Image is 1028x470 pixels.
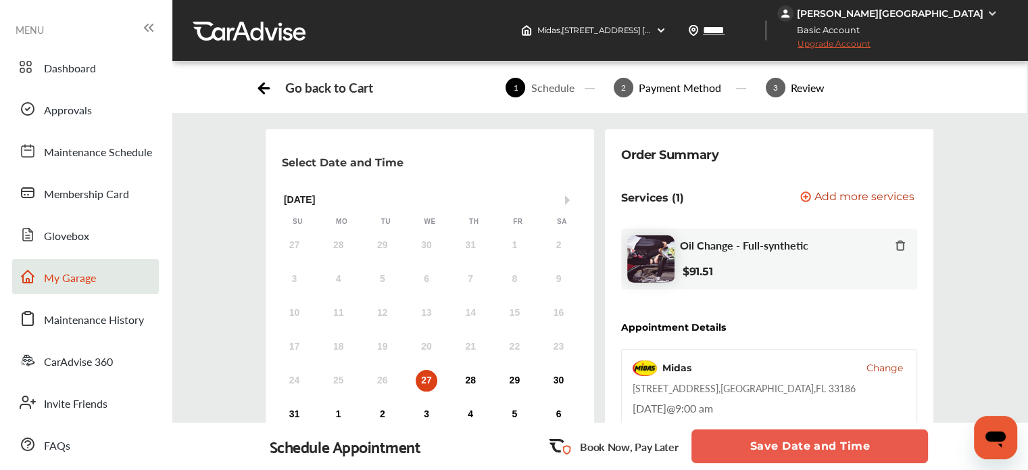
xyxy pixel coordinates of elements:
div: Not available Thursday, August 14th, 2025 [460,302,481,324]
div: Not available Sunday, August 10th, 2025 [283,302,305,324]
div: Not available Tuesday, August 12th, 2025 [372,302,393,324]
div: Choose Sunday, August 31st, 2025 [283,404,305,425]
a: CarAdvise 360 [12,343,159,378]
span: Upgrade Account [777,39,871,55]
div: Choose Wednesday, September 3rd, 2025 [416,404,437,425]
div: Not available Monday, August 18th, 2025 [328,336,349,358]
img: Midas+Logo_RGB.png [633,360,657,376]
div: Th [467,217,481,227]
div: Choose Friday, August 29th, 2025 [504,370,525,392]
div: Not available Monday, July 28th, 2025 [328,235,349,256]
span: Maintenance History [44,312,144,329]
img: oil-change-thumb.jpg [627,235,675,283]
span: CarAdvise 360 [44,354,113,371]
span: MENU [16,24,44,35]
span: FAQs [44,438,70,455]
div: Midas [662,361,691,375]
a: Dashboard [12,49,159,85]
div: Not available Wednesday, August 13th, 2025 [416,302,437,324]
div: Choose Saturday, August 30th, 2025 [547,370,569,392]
div: Not available Saturday, August 16th, 2025 [547,302,569,324]
div: Not available Monday, August 25th, 2025 [328,370,349,392]
iframe: Button to launch messaging window [974,416,1017,459]
div: We [423,217,437,227]
div: Tu [379,217,393,227]
b: $91.51 [683,265,712,278]
div: Order Summary [621,145,718,164]
div: Not available Friday, August 8th, 2025 [504,268,525,290]
p: Services (1) [621,191,684,204]
span: Basic Account [779,23,870,37]
img: header-divider.bc55588e.svg [765,20,766,41]
div: Choose Thursday, September 4th, 2025 [460,404,481,425]
span: My Garage [44,270,96,287]
img: header-home-logo.8d720a4f.svg [521,25,532,36]
div: Not available Saturday, August 2nd, 2025 [547,235,569,256]
div: Not available Monday, August 11th, 2025 [328,302,349,324]
span: 2 [614,78,633,97]
span: 3 [766,78,785,97]
div: Schedule Appointment [270,437,421,456]
div: Choose Friday, September 5th, 2025 [504,404,525,425]
button: Add more services [800,191,914,204]
div: Not available Sunday, August 24th, 2025 [283,370,305,392]
a: Invite Friends [12,385,159,420]
div: Review [785,80,830,95]
div: Choose Tuesday, September 2nd, 2025 [372,404,393,425]
div: Not available Thursday, July 31st, 2025 [460,235,481,256]
div: Su [291,217,304,227]
div: Choose Saturday, September 6th, 2025 [547,404,569,425]
div: Not available Tuesday, August 5th, 2025 [372,268,393,290]
div: Not available Sunday, August 17th, 2025 [283,336,305,358]
div: Not available Sunday, August 3rd, 2025 [283,268,305,290]
div: Choose Monday, September 1st, 2025 [328,404,349,425]
img: WGsFRI8htEPBVLJbROoPRyZpYNWhNONpIPPETTm6eUC0GeLEiAAAAAElFTkSuQmCC [987,8,998,19]
div: Not available Friday, August 15th, 2025 [504,302,525,324]
span: Maintenance Schedule [44,144,152,162]
div: Not available Tuesday, August 19th, 2025 [372,336,393,358]
span: Add more services [814,191,914,204]
span: Membership Card [44,186,129,204]
a: My Garage [12,259,159,294]
a: Approvals [12,91,159,126]
a: Membership Card [12,175,159,210]
a: Maintenance History [12,301,159,336]
span: [DATE] [633,400,666,416]
div: [DATE] [276,194,584,206]
span: Dashboard [44,60,96,78]
button: Save Date and Time [691,429,928,463]
div: Sa [555,217,568,227]
div: Schedule [525,80,579,95]
div: Not available Sunday, July 27th, 2025 [283,235,305,256]
p: Book Now, Pay Later [580,439,678,454]
span: Glovebox [44,228,89,245]
div: Not available Wednesday, July 30th, 2025 [416,235,437,256]
button: Next Month [565,195,574,205]
div: [STREET_ADDRESS] , [GEOGRAPHIC_DATA] , FL 33186 [633,381,856,395]
img: header-down-arrow.9dd2ce7d.svg [656,25,666,36]
div: month 2025-08 [272,232,581,428]
div: Not available Tuesday, August 26th, 2025 [372,370,393,392]
div: [PERSON_NAME][GEOGRAPHIC_DATA] [797,7,983,20]
div: Not available Wednesday, August 6th, 2025 [416,268,437,290]
span: Approvals [44,102,92,120]
div: Choose Thursday, August 28th, 2025 [460,370,481,392]
img: jVpblrzwTbfkPYzPPzSLxeg0AAAAASUVORK5CYII= [777,5,793,22]
div: Payment Method [633,80,727,95]
span: Midas , [STREET_ADDRESS] [GEOGRAPHIC_DATA] , FL 33186 [537,25,764,35]
a: Maintenance Schedule [12,133,159,168]
div: Not available Thursday, August 21st, 2025 [460,336,481,358]
div: Go back to Cart [285,80,372,95]
div: Not available Saturday, August 23rd, 2025 [547,336,569,358]
a: Add more services [800,191,917,204]
p: Select Date and Time [282,156,403,169]
button: Change [866,361,903,375]
span: 9:00 am [675,400,713,416]
div: Mo [335,217,349,227]
span: @ [666,400,675,416]
div: Not available Saturday, August 9th, 2025 [547,268,569,290]
div: Fr [511,217,524,227]
div: Not available Monday, August 4th, 2025 [328,268,349,290]
div: Appointment Details [621,322,726,333]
